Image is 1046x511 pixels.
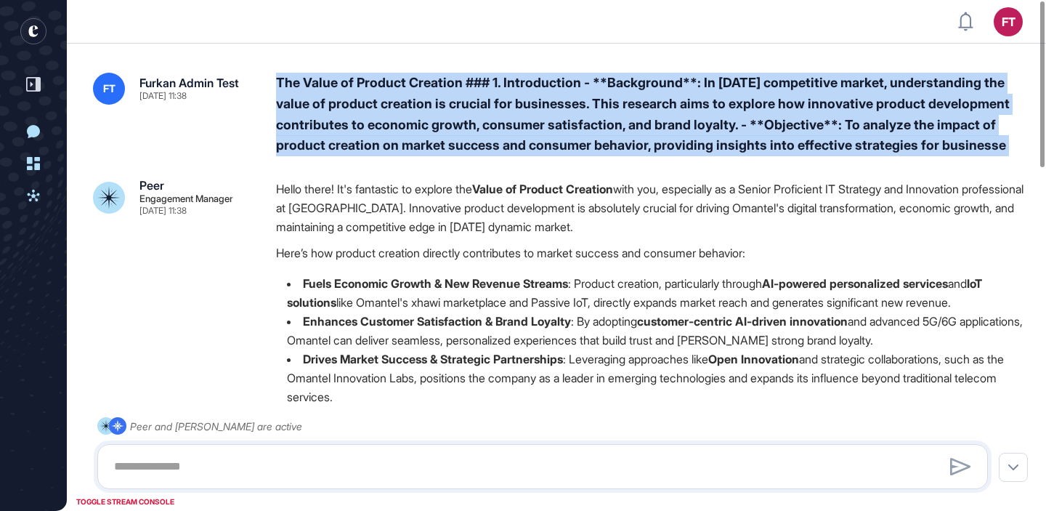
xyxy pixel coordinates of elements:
[303,276,568,291] strong: Fuels Economic Growth & New Revenue Streams
[762,276,948,291] strong: AI-powered personalized services
[20,18,46,44] div: entrapeer-logo
[73,493,178,511] div: TOGGLE STREAM CONSOLE
[276,244,1031,262] p: Here’s how product creation directly contributes to market success and consumer behavior:
[276,73,1031,156] div: The Value of Product Creation ### 1. Introduction - **Background**: In [DATE] competitive market,...
[276,312,1031,350] li: : By adopting and advanced 5G/6G applications, Omantel can deliver seamless, personalized experie...
[276,350,1031,406] li: : Leveraging approaches like and strategic collaborations, such as the Omantel Innovation Labs, p...
[303,352,563,366] strong: Drives Market Success & Strategic Partnerships
[139,77,239,89] div: Furkan Admin Test
[994,7,1023,36] button: FT
[139,180,164,191] div: Peer
[611,409,768,423] strong: sustainable design practices
[139,206,187,215] div: [DATE] 11:38
[708,352,799,366] strong: Open Innovation
[276,180,1031,236] p: Hello there! It's fantastic to explore the with you, especially as a Senior Proficient IT Strateg...
[276,406,1031,444] li: : Integrating and developing products that align with long-term ESG goals ensures Omantel remains...
[303,314,571,329] strong: Enhances Customer Satisfaction & Brand Loyalty
[130,417,302,435] div: Peer and [PERSON_NAME] are active
[637,314,848,329] strong: customer-centric AI-driven innovation
[139,194,233,204] div: Engagement Manager
[139,92,187,100] div: [DATE] 11:38
[276,274,1031,312] li: : Product creation, particularly through and like Omantel's xhawi marketplace and Passive IoT, di...
[472,182,613,196] strong: Value of Product Creation
[103,83,115,94] span: FT
[303,409,551,423] strong: Enables Sustainable & Future-Proof Solutions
